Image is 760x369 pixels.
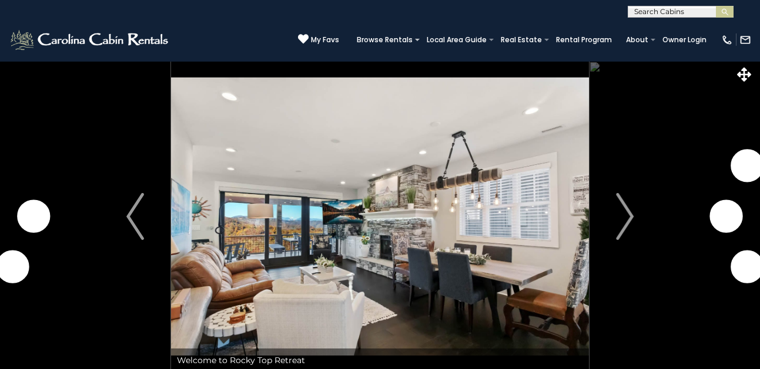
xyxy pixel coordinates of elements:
a: Local Area Guide [421,32,493,48]
a: Browse Rentals [351,32,418,48]
a: Rental Program [550,32,618,48]
img: arrow [616,193,634,240]
a: Owner Login [657,32,712,48]
a: My Favs [298,33,339,46]
a: Real Estate [495,32,548,48]
img: White-1-2.png [9,28,172,52]
img: arrow [126,193,144,240]
span: My Favs [311,35,339,45]
img: phone-regular-white.png [721,34,733,46]
a: About [620,32,654,48]
img: mail-regular-white.png [739,34,751,46]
